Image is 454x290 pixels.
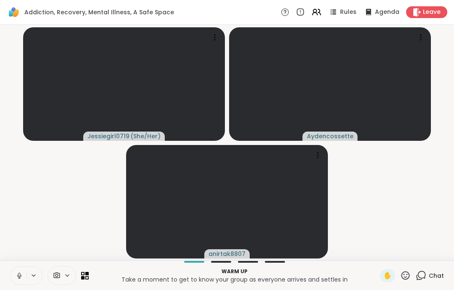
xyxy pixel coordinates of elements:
[209,250,245,258] span: anirtak8807
[429,272,444,280] span: Chat
[24,8,174,16] span: Addiction, Recovery, Mental Illness, A Safe Space
[130,132,161,140] span: ( She/Her )
[7,5,21,19] img: ShareWell Logomark
[383,271,392,281] span: ✋
[94,268,375,275] p: Warm up
[340,8,356,16] span: Rules
[375,8,399,16] span: Agenda
[307,132,354,140] span: Aydencossette
[87,132,129,140] span: Jessiegirl0719
[94,275,375,284] p: Take a moment to get to know your group as everyone arrives and settles in
[423,8,441,16] span: Leave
